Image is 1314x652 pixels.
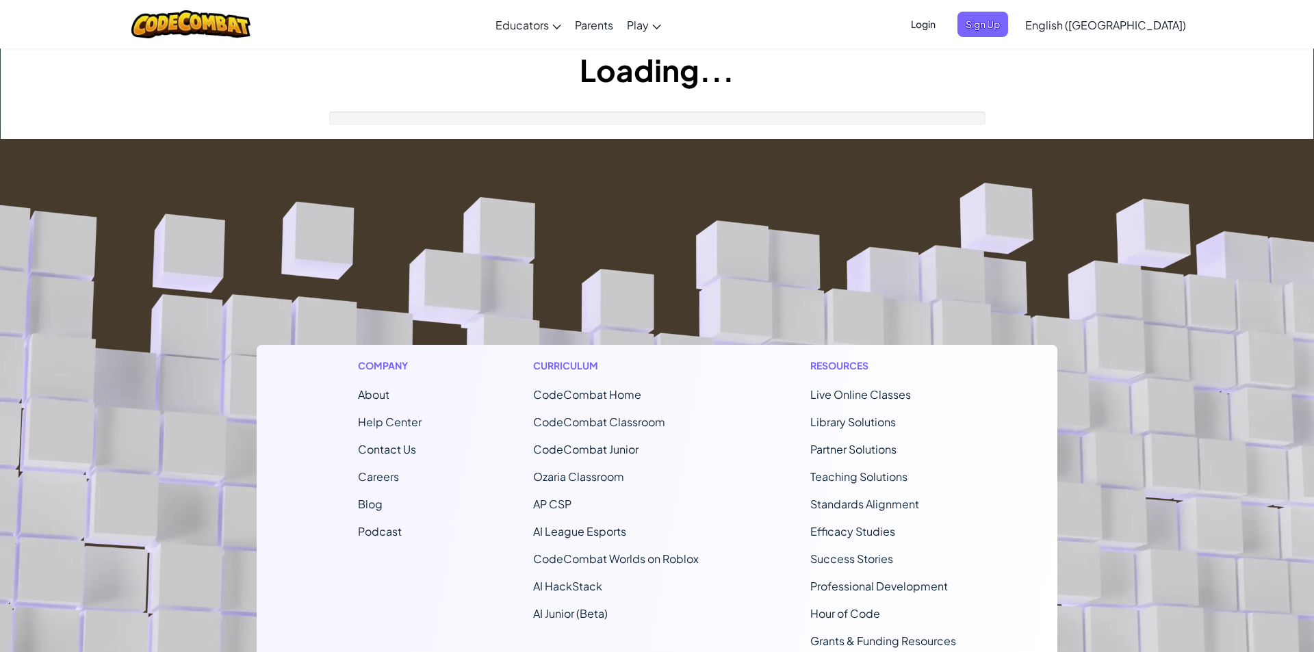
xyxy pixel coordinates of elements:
h1: Loading... [1,49,1313,91]
a: Educators [489,6,568,43]
button: Sign Up [957,12,1008,37]
a: Ozaria Classroom [533,469,624,484]
a: Blog [358,497,383,511]
a: CodeCombat Junior [533,442,639,456]
a: Efficacy Studies [810,524,895,538]
a: Parents [568,6,620,43]
a: AI League Esports [533,524,626,538]
img: CodeCombat logo [131,10,251,38]
a: AP CSP [533,497,571,511]
a: Help Center [358,415,422,429]
a: Standards Alignment [810,497,919,511]
span: CodeCombat Home [533,387,641,402]
a: Library Solutions [810,415,896,429]
a: Success Stories [810,551,893,566]
a: Podcast [358,524,402,538]
a: Hour of Code [810,606,880,621]
a: CodeCombat Worlds on Roblox [533,551,699,566]
span: English ([GEOGRAPHIC_DATA]) [1025,18,1186,32]
a: Live Online Classes [810,387,911,402]
a: AI HackStack [533,579,602,593]
span: Educators [495,18,549,32]
h1: Resources [810,358,956,373]
a: Play [620,6,668,43]
h1: Company [358,358,422,373]
a: Grants & Funding Resources [810,634,956,648]
a: CodeCombat Classroom [533,415,665,429]
a: Careers [358,469,399,484]
button: Login [903,12,944,37]
a: Professional Development [810,579,948,593]
a: Teaching Solutions [810,469,907,484]
span: Play [627,18,649,32]
a: Partner Solutions [810,442,897,456]
a: English ([GEOGRAPHIC_DATA]) [1018,6,1193,43]
a: AI Junior (Beta) [533,606,608,621]
a: About [358,387,389,402]
h1: Curriculum [533,358,699,373]
span: Contact Us [358,442,416,456]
